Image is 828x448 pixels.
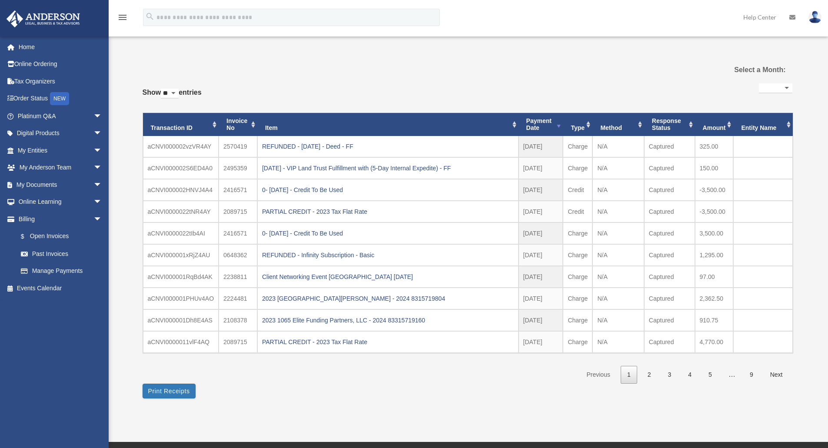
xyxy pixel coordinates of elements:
td: [DATE] [519,244,563,266]
td: -3,500.00 [695,179,734,201]
span: arrow_drop_down [93,142,111,159]
a: menu [117,15,128,23]
td: [DATE] [519,331,563,353]
td: aCNVI000002vzVR4AY [143,136,219,157]
td: 2089715 [219,331,257,353]
td: 150.00 [695,157,734,179]
a: My Entitiesarrow_drop_down [6,142,115,159]
td: 3,500.00 [695,222,734,244]
i: menu [117,12,128,23]
td: 2238811 [219,266,257,288]
td: Captured [644,157,695,179]
th: Invoice No: activate to sort column ascending [219,113,257,136]
td: 2570419 [219,136,257,157]
td: [DATE] [519,266,563,288]
td: aCNVI0000022tNR4AY [143,201,219,222]
td: Charge [563,309,592,331]
a: 3 [662,366,678,384]
div: REFUNDED - Infinity Subscription - Basic [262,249,514,261]
a: Past Invoices [12,245,111,262]
a: 4 [682,366,698,384]
td: aCNVI000001xRjZ4AU [143,244,219,266]
span: arrow_drop_down [93,107,111,125]
a: Online Learningarrow_drop_down [6,193,115,211]
a: Platinum Q&Aarrow_drop_down [6,107,115,125]
a: 9 [743,366,760,384]
a: 2 [641,366,658,384]
button: Print Receipts [143,384,196,398]
td: Captured [644,179,695,201]
td: Captured [644,331,695,353]
td: Captured [644,266,695,288]
td: Charge [563,331,592,353]
td: Captured [644,201,695,222]
td: N/A [592,179,644,201]
td: [DATE] [519,309,563,331]
a: Order StatusNEW [6,90,115,108]
td: -3,500.00 [695,201,734,222]
img: User Pic [808,11,821,23]
td: [DATE] [519,222,563,244]
td: N/A [592,309,644,331]
td: [DATE] [519,288,563,309]
div: 0- [DATE] - Credit To Be Used [262,184,514,196]
div: [DATE] - VIP Land Trust Fulfillment with (5-Day Internal Expedite) - FF [262,162,514,174]
td: 1,295.00 [695,244,734,266]
a: $Open Invoices [12,228,115,246]
th: Response Status: activate to sort column ascending [644,113,695,136]
td: N/A [592,244,644,266]
td: 97.00 [695,266,734,288]
td: aCNVI0000011vlF4AQ [143,331,219,353]
td: 2495359 [219,157,257,179]
td: 910.75 [695,309,734,331]
td: Charge [563,244,592,266]
span: arrow_drop_down [93,210,111,228]
span: $ [26,231,30,242]
td: 2108378 [219,309,257,331]
td: 2089715 [219,201,257,222]
td: [DATE] [519,201,563,222]
td: Charge [563,288,592,309]
td: N/A [592,222,644,244]
td: N/A [592,331,644,353]
td: 2224481 [219,288,257,309]
i: search [145,12,155,21]
div: PARTIAL CREDIT - 2023 Tax Flat Rate [262,206,514,218]
img: Anderson Advisors Platinum Portal [4,10,83,27]
div: REFUNDED - [DATE] - Deed - FF [262,140,514,153]
a: Previous [580,366,616,384]
a: Online Ordering [6,56,115,73]
span: arrow_drop_down [93,193,111,211]
a: Home [6,38,115,56]
span: … [722,371,742,378]
th: Item: activate to sort column ascending [257,113,519,136]
td: aCNVI000001Dh8E4AS [143,309,219,331]
th: Transaction ID: activate to sort column ascending [143,113,219,136]
td: N/A [592,157,644,179]
a: My Documentsarrow_drop_down [6,176,115,193]
td: Captured [644,222,695,244]
div: 2023 [GEOGRAPHIC_DATA][PERSON_NAME] - 2024 8315719804 [262,292,514,305]
td: N/A [592,266,644,288]
td: Charge [563,266,592,288]
a: Tax Organizers [6,73,115,90]
div: 2023 1065 Elite Funding Partners, LLC - 2024 83315719160 [262,314,514,326]
th: Entity Name: activate to sort column ascending [733,113,792,136]
div: NEW [50,92,69,105]
td: Charge [563,222,592,244]
a: 5 [702,366,718,384]
th: Payment Date: activate to sort column ascending [519,113,563,136]
td: N/A [592,201,644,222]
td: 4,770.00 [695,331,734,353]
td: aCNVI000001PHUv4AO [143,288,219,309]
td: Captured [644,288,695,309]
a: Events Calendar [6,279,115,297]
td: Captured [644,136,695,157]
th: Method: activate to sort column ascending [592,113,644,136]
td: aCNVI000001RqBd4AK [143,266,219,288]
td: N/A [592,288,644,309]
td: 325.00 [695,136,734,157]
td: Captured [644,244,695,266]
a: My Anderson Teamarrow_drop_down [6,159,115,176]
th: Type: activate to sort column ascending [563,113,592,136]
